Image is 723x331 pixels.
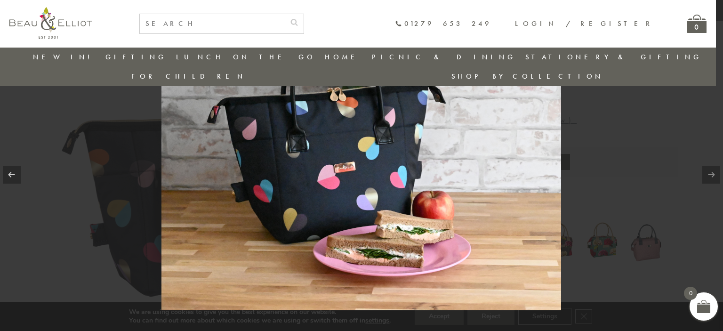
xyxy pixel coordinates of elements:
a: Picnic & Dining [372,52,516,62]
a: Previous [3,166,21,184]
input: SEARCH [140,14,285,33]
a: Lunch On The Go [176,52,315,62]
a: Stationery & Gifting [525,52,702,62]
a: 0 [687,15,707,33]
a: New in! [33,52,96,62]
a: For Children [131,72,246,81]
a: Shop by collection [451,72,603,81]
a: 01279 653 249 [395,20,491,28]
img: logo [9,7,92,39]
a: Gifting [105,52,167,62]
img: DSC_4970-min-1-scaled.jpg [161,21,561,310]
a: Login / Register [515,19,654,28]
span: 0 [684,287,697,300]
a: Home [325,52,362,62]
a: Next [702,166,720,184]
